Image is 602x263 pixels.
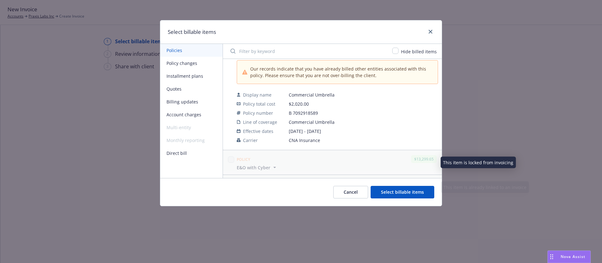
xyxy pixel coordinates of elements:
[168,28,216,36] h1: Select billable items
[237,164,278,171] button: E&O with Cyber
[371,186,434,198] button: Select billable items
[160,44,223,57] button: Policies
[160,108,223,121] button: Account charges
[333,186,368,198] button: Cancel
[223,150,442,175] span: Policy$13,299.65E&O with Cyber
[160,70,223,82] button: Installment plans
[547,250,591,263] button: Nova Assist
[237,164,270,171] span: E&O with Cyber
[243,101,275,107] span: Policy total cost
[243,110,273,116] span: Policy number
[289,101,309,107] span: $2,020.00
[243,92,272,98] span: Display name
[243,128,273,134] span: Effective dates
[160,95,223,108] button: Billing updates
[289,119,437,125] span: Commercial Umbrella
[401,49,437,55] span: Hide billed items
[411,155,437,163] div: $13,299.65
[289,92,437,98] span: Commercial Umbrella
[289,128,437,134] span: [DATE] - [DATE]
[250,66,433,79] span: Our records indicate that you have already billed other entities associated with this policy. Ple...
[548,251,556,263] div: Drag to move
[160,82,223,95] button: Quotes
[427,28,434,35] a: close
[289,110,437,116] span: B 7092918589
[237,157,251,162] span: Policy
[561,254,585,259] span: Nova Assist
[289,137,437,144] span: CNA Insurance
[160,147,223,160] button: Direct bill
[160,57,223,70] button: Policy changes
[160,134,223,147] span: Monthly reporting
[160,121,223,134] span: Multi-entity
[227,45,388,57] input: Filter by keyword
[243,119,277,125] span: Line of coverage
[243,137,258,144] span: Carrier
